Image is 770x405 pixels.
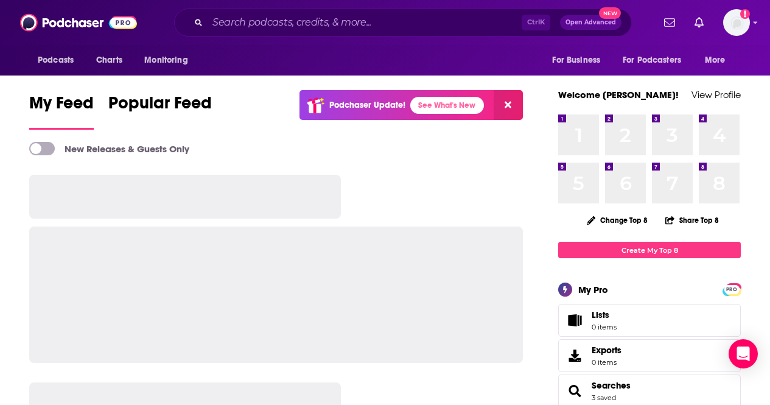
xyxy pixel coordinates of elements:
[208,13,522,32] input: Search podcasts, credits, & more...
[665,208,719,232] button: Share Top 8
[691,89,741,100] a: View Profile
[522,15,550,30] span: Ctrl K
[592,393,616,402] a: 3 saved
[723,9,750,36] span: Logged in as esmith_bg
[705,52,726,69] span: More
[558,339,741,372] a: Exports
[592,323,617,331] span: 0 items
[108,93,212,121] span: Popular Feed
[544,49,615,72] button: open menu
[108,93,212,130] a: Popular Feed
[724,284,739,294] a: PRO
[552,52,600,69] span: For Business
[592,380,631,391] a: Searches
[96,52,122,69] span: Charts
[724,285,739,294] span: PRO
[562,382,587,400] a: Searches
[740,9,750,19] svg: Add a profile image
[174,9,632,37] div: Search podcasts, credits, & more...
[592,309,609,320] span: Lists
[329,100,405,110] p: Podchaser Update!
[29,142,189,155] a: New Releases & Guests Only
[88,49,130,72] a: Charts
[20,11,137,34] img: Podchaser - Follow, Share and Rate Podcasts
[38,52,74,69] span: Podcasts
[690,12,709,33] a: Show notifications dropdown
[29,93,94,121] span: My Feed
[578,284,608,295] div: My Pro
[136,49,203,72] button: open menu
[558,242,741,258] a: Create My Top 8
[599,7,621,19] span: New
[29,93,94,130] a: My Feed
[615,49,699,72] button: open menu
[410,97,484,114] a: See What's New
[558,304,741,337] a: Lists
[592,309,617,320] span: Lists
[562,347,587,364] span: Exports
[723,9,750,36] img: User Profile
[565,19,616,26] span: Open Advanced
[592,358,621,367] span: 0 items
[558,89,679,100] a: Welcome [PERSON_NAME]!
[579,213,655,228] button: Change Top 8
[144,52,187,69] span: Monitoring
[659,12,680,33] a: Show notifications dropdown
[723,9,750,36] button: Show profile menu
[562,312,587,329] span: Lists
[592,345,621,356] span: Exports
[729,339,758,368] div: Open Intercom Messenger
[29,49,89,72] button: open menu
[696,49,741,72] button: open menu
[560,15,621,30] button: Open AdvancedNew
[623,52,681,69] span: For Podcasters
